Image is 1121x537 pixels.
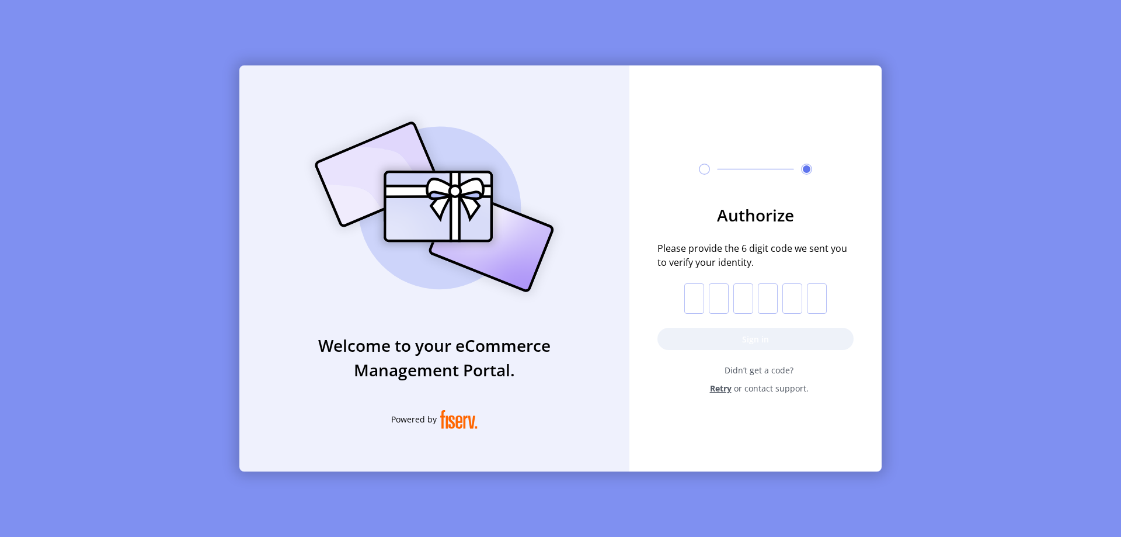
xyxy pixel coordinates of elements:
[297,109,572,305] img: card_Illustration.svg
[239,333,629,382] h3: Welcome to your eCommerce Management Portal.
[391,413,437,425] span: Powered by
[657,203,854,227] h3: Authorize
[657,241,854,269] span: Please provide the 6 digit code we sent you to verify your identity.
[734,382,809,394] span: or contact support.
[710,382,732,394] span: Retry
[664,364,854,376] span: Didn’t get a code?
